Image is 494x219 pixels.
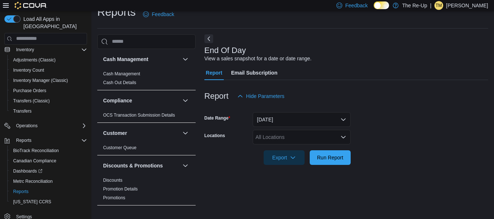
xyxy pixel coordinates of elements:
button: Compliance [181,96,190,105]
span: Report [206,65,222,80]
button: Transfers [7,106,90,116]
span: Email Subscription [231,65,278,80]
span: Canadian Compliance [10,156,87,165]
span: Adjustments (Classic) [13,57,56,63]
div: Customer [97,143,196,155]
button: Inventory [13,45,37,54]
a: Canadian Compliance [10,156,59,165]
button: Canadian Compliance [7,156,90,166]
p: | [430,1,431,10]
span: TM [435,1,442,10]
button: Metrc Reconciliation [7,176,90,186]
button: Adjustments (Classic) [7,55,90,65]
h3: End Of Day [204,46,246,55]
a: Inventory Count [10,66,47,75]
label: Locations [204,133,225,139]
span: Canadian Compliance [13,158,56,164]
span: Dashboards [10,167,87,175]
div: Discounts & Promotions [97,176,196,205]
button: Operations [13,121,41,130]
button: Transfers (Classic) [7,96,90,106]
span: Hide Parameters [246,92,284,100]
a: Feedback [140,7,177,22]
span: Transfers [13,108,31,114]
span: Inventory [13,45,87,54]
button: Open list of options [340,134,346,140]
p: [PERSON_NAME] [446,1,488,10]
a: Discounts [103,178,122,183]
span: OCS Transaction Submission Details [103,112,175,118]
button: Inventory [1,45,90,55]
button: [DATE] [253,112,351,127]
span: [US_STATE] CCRS [13,199,51,205]
button: Compliance [103,97,180,104]
span: Dashboards [13,168,42,174]
span: Purchase Orders [13,88,46,94]
button: Hide Parameters [234,89,287,103]
span: Operations [16,123,38,129]
a: Customer Queue [103,145,136,150]
button: Reports [1,135,90,146]
a: OCS Transaction Submission Details [103,113,175,118]
span: Cash Out Details [103,80,136,86]
button: Reports [7,186,90,197]
span: Reports [13,189,29,195]
label: Date Range [204,115,230,121]
button: Customer [103,129,180,137]
div: Tynisa Mitchell [434,1,443,10]
button: Run Report [310,150,351,165]
button: Reports [13,136,34,145]
button: Customer [181,129,190,137]
span: Operations [13,121,87,130]
span: Feedback [345,2,367,9]
a: Cash Out Details [103,80,136,85]
a: Reports [10,187,31,196]
span: Export [268,150,300,165]
p: The Re-Up [402,1,427,10]
button: Inventory Count [7,65,90,75]
h3: Report [204,92,229,101]
span: Reports [16,137,31,143]
span: Transfers (Classic) [10,97,87,105]
a: Dashboards [10,167,45,175]
a: Transfers (Classic) [10,97,53,105]
h3: Cash Management [103,56,148,63]
span: Inventory [16,47,34,53]
span: Inventory Count [10,66,87,75]
span: Load All Apps in [GEOGRAPHIC_DATA] [20,15,87,30]
button: [US_STATE] CCRS [7,197,90,207]
div: View a sales snapshot for a date or date range. [204,55,312,63]
button: Inventory Manager (Classic) [7,75,90,86]
a: [US_STATE] CCRS [10,197,54,206]
h3: Compliance [103,97,132,104]
h3: Customer [103,129,127,137]
a: Cash Management [103,71,140,76]
span: Transfers [10,107,87,116]
a: Adjustments (Classic) [10,56,59,64]
button: Export [264,150,305,165]
a: Metrc Reconciliation [10,177,56,186]
button: Next [204,34,213,43]
img: Cova [15,2,47,9]
span: Customer Queue [103,145,136,151]
span: Reports [10,187,87,196]
a: Promotions [103,195,125,200]
span: BioTrack Reconciliation [10,146,87,155]
span: Cash Management [103,71,140,77]
span: Metrc Reconciliation [13,178,53,184]
a: BioTrack Reconciliation [10,146,62,155]
span: Washington CCRS [10,197,87,206]
button: Cash Management [181,55,190,64]
span: BioTrack Reconciliation [13,148,59,154]
span: Inventory Count [13,67,44,73]
button: BioTrack Reconciliation [7,146,90,156]
h1: Reports [97,5,136,19]
a: Dashboards [7,166,90,176]
button: Cash Management [103,56,180,63]
input: Dark Mode [374,1,389,9]
button: Purchase Orders [7,86,90,96]
h3: Discounts & Promotions [103,162,163,169]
